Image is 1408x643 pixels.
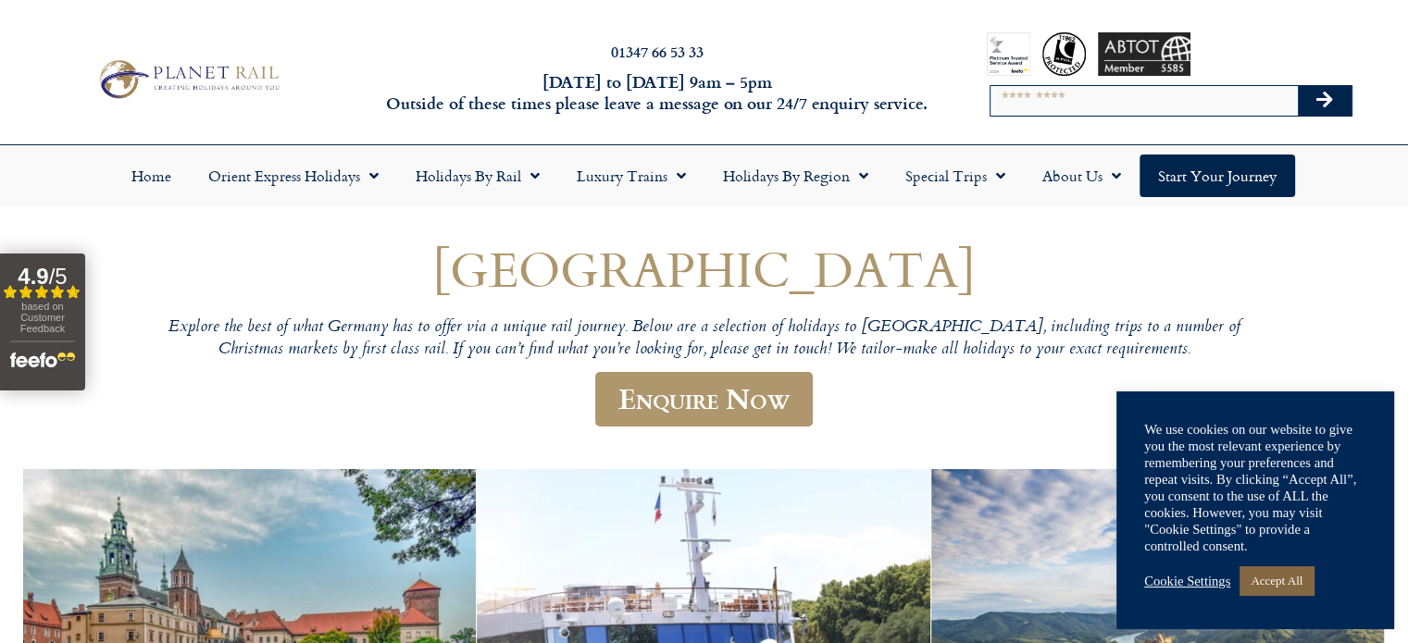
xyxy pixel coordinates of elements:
a: 01347 66 53 33 [611,41,704,62]
p: Explore the best of what Germany has to offer via a unique rail journey. Below are a selection of... [149,317,1260,361]
a: Holidays by Rail [397,155,558,197]
a: Holidays by Region [704,155,887,197]
a: Cookie Settings [1144,573,1230,589]
img: Planet Rail Train Holidays Logo [92,56,284,103]
a: Orient Express Holidays [190,155,397,197]
a: About Us [1024,155,1140,197]
a: Special Trips [887,155,1024,197]
a: Start your Journey [1140,155,1295,197]
nav: Menu [9,155,1399,197]
a: Enquire Now [595,372,813,427]
a: Luxury Trains [558,155,704,197]
h1: [GEOGRAPHIC_DATA] [149,241,1260,296]
h6: [DATE] to [DATE] 9am – 5pm Outside of these times please leave a message on our 24/7 enquiry serv... [380,71,934,115]
div: We use cookies on our website to give you the most relevant experience by remembering your prefer... [1144,421,1366,554]
a: Home [113,155,190,197]
a: Accept All [1240,566,1314,595]
button: Search [1298,86,1352,116]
